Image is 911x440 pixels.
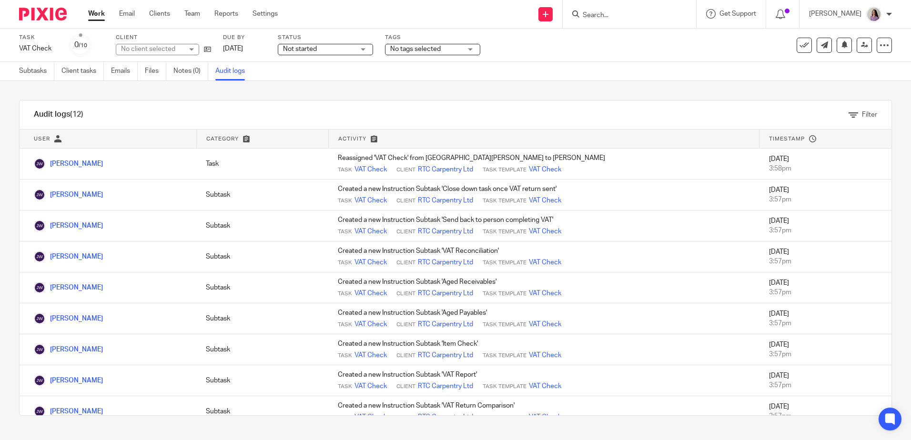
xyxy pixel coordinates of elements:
label: Client [116,34,211,41]
a: [PERSON_NAME] [34,315,103,322]
div: 3:57pm [769,288,882,297]
a: VAT Check [354,258,387,267]
a: RTC Carpentry Ltd [418,320,473,329]
a: [PERSON_NAME] [34,408,103,415]
td: Created a new Instruction Subtask 'Close down task once VAT return sent' [328,180,759,210]
span: Task [338,290,352,298]
label: Status [278,34,373,41]
label: Due by [223,34,266,41]
td: Created a new Instruction Subtask 'VAT Report' [328,365,759,396]
div: 3:57pm [769,226,882,235]
a: VAT Check [354,196,387,205]
span: Get Support [719,10,756,17]
span: Client [396,259,415,267]
a: VAT Check [529,350,561,360]
img: Jordan Wyatt [34,313,45,324]
a: VAT Check [529,165,561,174]
a: [PERSON_NAME] [34,284,103,291]
a: VAT Check [529,320,561,329]
td: [DATE] [759,272,891,303]
a: Files [145,62,166,80]
a: Client tasks [61,62,104,80]
a: Audit logs [215,62,252,80]
div: 3:57pm [769,257,882,266]
p: [PERSON_NAME] [809,9,861,19]
td: Subtask [196,241,328,272]
td: Subtask [196,396,328,427]
img: Pixie [19,8,67,20]
label: Task [19,34,57,41]
span: No tags selected [390,46,441,52]
div: 3:57pm [769,319,882,328]
a: Subtasks [19,62,54,80]
a: VAT Check [529,289,561,298]
img: Jordan Wyatt [34,406,45,417]
a: Team [184,9,200,19]
td: [DATE] [759,241,891,272]
a: VAT Check [354,320,387,329]
a: VAT Check [529,227,561,236]
a: VAT Check [529,381,561,391]
a: RTC Carpentry Ltd [418,165,473,174]
span: Task [338,414,352,421]
img: Jordan Wyatt [34,344,45,355]
img: Jordan Wyatt [34,375,45,386]
span: Client [396,321,415,329]
td: Subtask [196,272,328,303]
a: Notes (0) [173,62,208,80]
span: Task [338,166,352,174]
a: Settings [253,9,278,19]
td: Created a new Instruction Subtask 'Item Check' [328,334,759,365]
a: VAT Check [354,412,387,422]
a: [PERSON_NAME] [34,191,103,198]
span: Client [396,166,415,174]
a: Clients [149,9,170,19]
a: Emails [111,62,138,80]
span: Task [338,259,352,267]
div: 3:57pm [769,380,882,390]
td: [DATE] [759,303,891,334]
td: [DATE] [759,210,891,241]
span: Task Template [483,352,526,360]
span: User [34,136,50,141]
span: Task Template [483,166,526,174]
span: Task [338,197,352,205]
a: RTC Carpentry Ltd [418,258,473,267]
a: Email [119,9,135,19]
div: 0 [74,40,87,50]
div: VAT Check [19,44,57,53]
span: Task Template [483,228,526,236]
a: Reports [214,9,238,19]
span: Activity [338,136,366,141]
a: RTC Carpentry Ltd [418,227,473,236]
span: Client [396,197,415,205]
a: RTC Carpentry Ltd [418,381,473,391]
a: RTC Carpentry Ltd [418,196,473,205]
td: Subtask [196,210,328,241]
span: Task [338,228,352,236]
td: Subtask [196,180,328,210]
div: 3:57pm [769,350,882,359]
img: Jordan Wyatt [34,251,45,262]
span: Task [338,383,352,390]
a: VAT Check [529,196,561,205]
a: VAT Check [529,258,561,267]
a: RTC Carpentry Ltd [418,289,473,298]
div: 3:58pm [769,164,882,173]
a: VAT Check [529,412,561,422]
td: [DATE] [759,396,891,427]
a: VAT Check [354,381,387,391]
span: Filter [862,111,877,118]
a: RTC Carpentry Ltd [418,412,473,422]
td: [DATE] [759,149,891,180]
span: Task Template [483,321,526,329]
td: Subtask [196,365,328,396]
a: [PERSON_NAME] [34,222,103,229]
input: Search [582,11,668,20]
img: Jordan Wyatt [34,220,45,231]
label: Tags [385,34,480,41]
div: 3:57pm [769,195,882,204]
td: Task [196,149,328,180]
img: Olivia.jpg [866,7,881,22]
span: Category [206,136,239,141]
